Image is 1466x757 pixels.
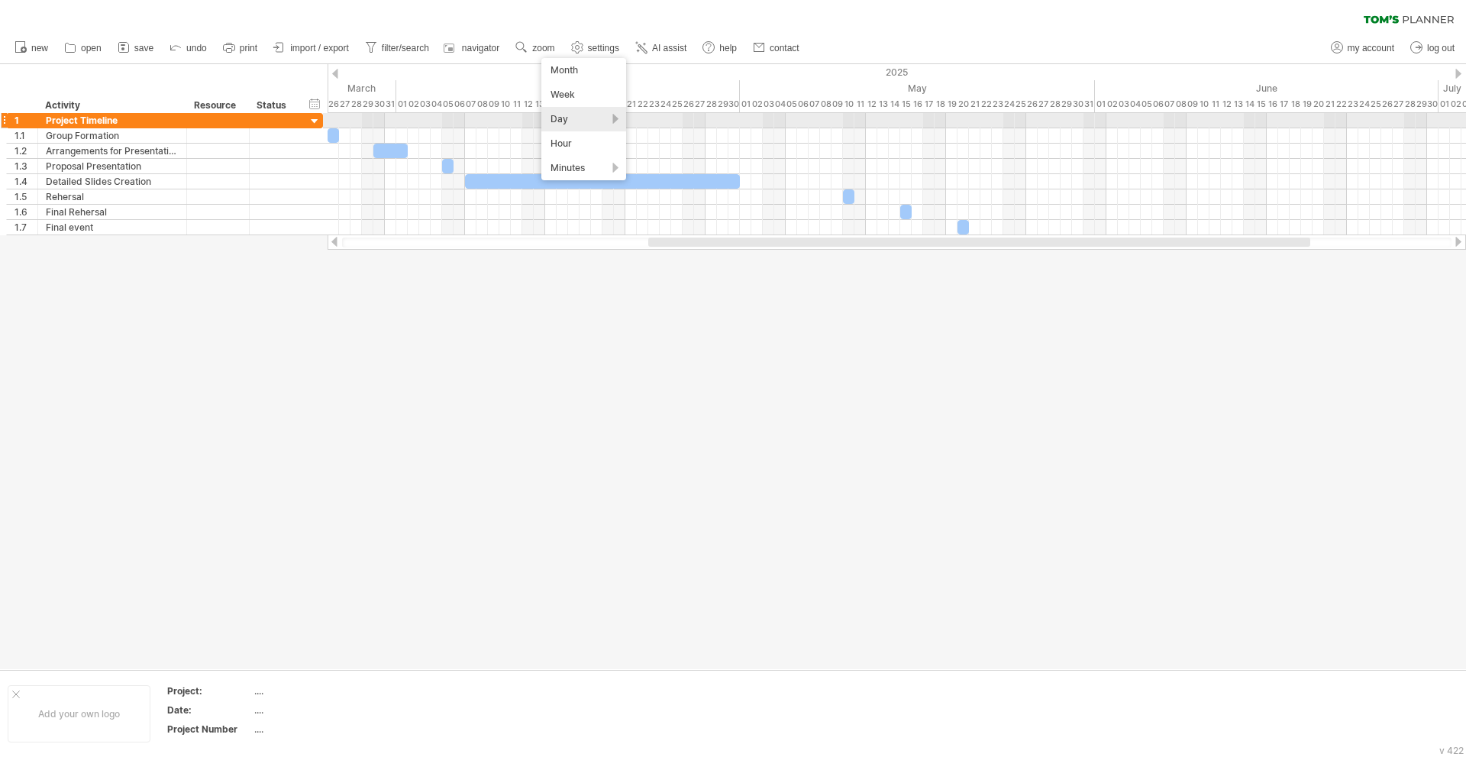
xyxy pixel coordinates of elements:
[1327,38,1399,58] a: my account
[717,96,728,112] div: Tuesday, 29 April 2025
[1404,96,1416,112] div: Saturday, 28 June 2025
[1427,43,1455,53] span: log out
[980,96,992,112] div: Thursday, 22 May 2025
[923,96,935,112] div: Saturday, 17 May 2025
[373,96,385,112] div: Sunday, 30 March 2025
[186,43,207,53] span: undo
[1118,96,1129,112] div: Tuesday, 3 June 2025
[889,96,900,112] div: Wednesday, 14 May 2025
[219,38,262,58] a: print
[1061,96,1072,112] div: Thursday, 29 May 2025
[442,96,454,112] div: Saturday, 5 April 2025
[866,96,877,112] div: Monday, 12 May 2025
[1244,96,1255,112] div: Saturday, 14 June 2025
[541,58,626,82] div: Month
[541,82,626,107] div: Week
[31,43,48,53] span: new
[877,96,889,112] div: Tuesday, 13 May 2025
[809,96,820,112] div: Wednesday, 7 May 2025
[912,96,923,112] div: Friday, 16 May 2025
[441,38,504,58] a: navigator
[1026,96,1038,112] div: Monday, 26 May 2025
[1335,96,1347,112] div: Sunday, 22 June 2025
[361,38,434,58] a: filter/search
[625,96,637,112] div: Monday, 21 April 2025
[81,43,102,53] span: open
[194,98,241,113] div: Resource
[15,174,37,189] div: 1.4
[854,96,866,112] div: Sunday, 11 May 2025
[362,96,373,112] div: Saturday, 29 March 2025
[1255,96,1267,112] div: Sunday, 15 June 2025
[728,96,740,112] div: Wednesday, 30 April 2025
[534,96,545,112] div: Sunday, 13 April 2025
[46,174,179,189] div: Detailed Slides Creation
[15,189,37,204] div: 1.5
[290,43,349,53] span: import / export
[1209,96,1221,112] div: Wednesday, 11 June 2025
[1106,96,1118,112] div: Monday, 2 June 2025
[1095,80,1439,96] div: June 2025
[992,96,1003,112] div: Friday, 23 May 2025
[1406,38,1459,58] a: log out
[396,96,408,112] div: Tuesday, 1 April 2025
[1358,96,1370,112] div: Tuesday, 24 June 2025
[15,113,37,128] div: 1
[1416,96,1427,112] div: Sunday, 29 June 2025
[969,96,980,112] div: Wednesday, 21 May 2025
[652,43,686,53] span: AI assist
[15,220,37,235] div: 1.7
[1164,96,1175,112] div: Saturday, 7 June 2025
[786,96,797,112] div: Monday, 5 May 2025
[1015,96,1026,112] div: Sunday, 25 May 2025
[454,96,465,112] div: Sunday, 6 April 2025
[1267,96,1278,112] div: Monday, 16 June 2025
[1427,96,1439,112] div: Monday, 30 June 2025
[1370,96,1381,112] div: Wednesday, 25 June 2025
[957,96,969,112] div: Tuesday, 20 May 2025
[511,96,522,112] div: Friday, 11 April 2025
[46,159,179,173] div: Proposal Presentation
[419,96,431,112] div: Thursday, 3 April 2025
[382,43,429,53] span: filter/search
[719,43,737,53] span: help
[1348,43,1394,53] span: my account
[637,96,648,112] div: Tuesday, 22 April 2025
[522,96,534,112] div: Saturday, 12 April 2025
[1290,96,1301,112] div: Wednesday, 18 June 2025
[820,96,831,112] div: Thursday, 8 May 2025
[567,38,624,58] a: settings
[254,684,383,697] div: ....
[257,98,290,113] div: Status
[1003,96,1015,112] div: Saturday, 24 May 2025
[1129,96,1141,112] div: Wednesday, 4 June 2025
[431,96,442,112] div: Friday, 4 April 2025
[328,96,339,112] div: Wednesday, 26 March 2025
[167,684,251,697] div: Project:
[15,205,37,219] div: 1.6
[1232,96,1244,112] div: Friday, 13 June 2025
[385,96,396,112] div: Monday, 31 March 2025
[167,704,251,717] div: Date:
[740,80,1095,96] div: May 2025
[683,96,694,112] div: Saturday, 26 April 2025
[1278,96,1290,112] div: Tuesday, 17 June 2025
[588,43,619,53] span: settings
[512,38,559,58] a: zoom
[774,96,786,112] div: Sunday, 4 May 2025
[1038,96,1049,112] div: Tuesday, 27 May 2025
[1347,96,1358,112] div: Monday, 23 June 2025
[1313,96,1324,112] div: Friday, 20 June 2025
[751,96,763,112] div: Friday, 2 May 2025
[11,38,53,58] a: new
[1072,96,1083,112] div: Friday, 30 May 2025
[1152,96,1164,112] div: Friday, 6 June 2025
[1049,96,1061,112] div: Wednesday, 28 May 2025
[706,96,717,112] div: Monday, 28 April 2025
[350,96,362,112] div: Friday, 28 March 2025
[1141,96,1152,112] div: Thursday, 5 June 2025
[532,43,554,53] span: zoom
[1393,96,1404,112] div: Friday, 27 June 2025
[254,704,383,717] div: ....
[1450,96,1461,112] div: Wednesday, 2 July 2025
